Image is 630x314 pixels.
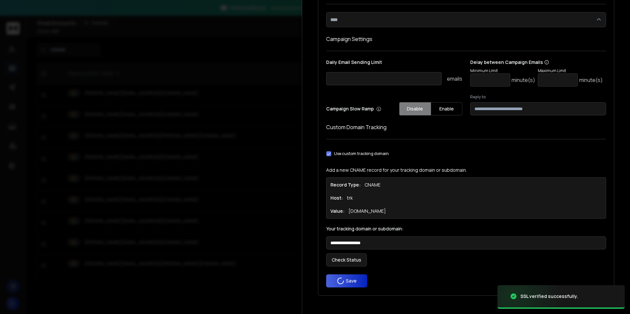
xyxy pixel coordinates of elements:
[520,293,578,300] div: SSL verified successfully.
[326,106,381,112] p: Campaign Slow Ramp
[334,151,389,156] label: Use custom tracking domain
[330,208,345,214] h1: Value:
[447,75,462,83] p: emails
[326,59,462,68] p: Daily Email Sending Limit
[431,102,462,115] button: Enable
[326,274,367,287] button: Save
[348,208,386,214] p: [DOMAIN_NAME]
[512,76,535,84] p: minute(s)
[470,68,535,73] p: Minimum Limit
[365,182,381,188] p: CNAME
[399,102,431,115] button: Disable
[470,59,603,66] p: Delay between Campaign Emails
[347,195,353,201] p: trk
[538,68,603,73] p: Maximum Limit
[330,195,343,201] h1: Host:
[579,76,603,84] p: minute(s)
[326,253,367,266] button: Check Status
[326,226,606,231] label: Your tracking domain or subdomain:
[326,123,606,131] h1: Custom Domain Tracking
[330,182,361,188] h1: Record Type:
[326,35,606,43] h1: Campaign Settings
[470,94,606,100] label: Reply to
[326,167,606,173] p: Add a new CNAME record for your tracking domain or subdomain.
